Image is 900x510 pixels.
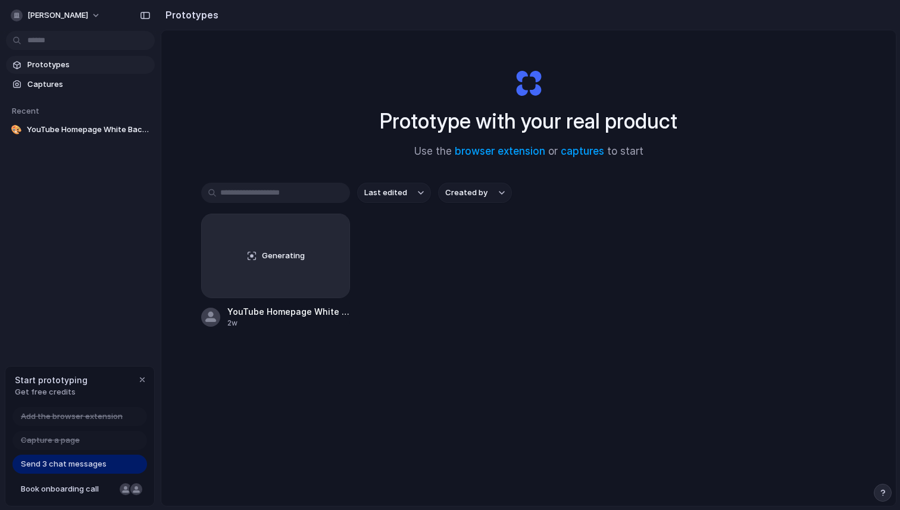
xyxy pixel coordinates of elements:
button: Last edited [357,183,431,203]
span: Last edited [364,187,407,199]
a: Prototypes [6,56,155,74]
div: 🎨 [11,124,22,136]
h1: Prototype with your real product [380,105,677,137]
span: Recent [12,106,39,115]
span: YouTube Homepage White Background [27,124,150,136]
span: Get free credits [15,386,87,398]
a: 🎨YouTube Homepage White Background [6,121,155,139]
a: Book onboarding call [12,480,147,499]
button: [PERSON_NAME] [6,6,107,25]
span: Prototypes [27,59,150,71]
a: Captures [6,76,155,93]
span: Send 3 chat messages [21,458,107,470]
a: captures [561,145,604,157]
span: Use the or to start [414,144,643,159]
span: Captures [27,79,150,90]
span: Generating [262,250,305,262]
a: GeneratingYouTube Homepage White Background2w [201,214,350,328]
div: Nicole Kubica [118,482,133,496]
span: Book onboarding call [21,483,115,495]
a: browser extension [455,145,545,157]
button: Created by [438,183,512,203]
span: Start prototyping [15,374,87,386]
span: Created by [445,187,487,199]
span: Capture a page [21,434,80,446]
span: Add the browser extension [21,411,123,423]
h2: Prototypes [161,8,218,22]
span: YouTube Homepage White Background [227,305,350,318]
div: 2w [227,318,350,328]
div: Christian Iacullo [129,482,143,496]
span: [PERSON_NAME] [27,10,88,21]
